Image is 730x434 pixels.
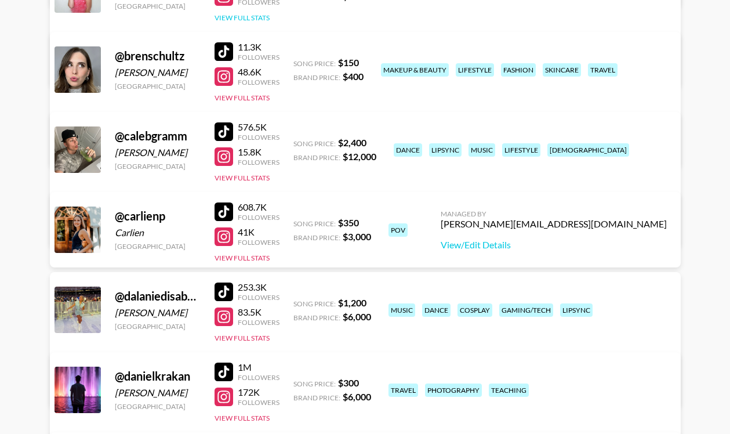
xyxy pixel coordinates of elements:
div: dance [422,303,451,317]
div: lipsync [560,303,593,317]
div: [DEMOGRAPHIC_DATA] [547,143,629,157]
div: @ dalaniedisabato [115,289,201,303]
button: View Full Stats [215,254,270,262]
div: lipsync [429,143,462,157]
strong: $ 300 [338,377,359,388]
button: View Full Stats [215,93,270,102]
div: teaching [489,384,529,397]
span: Song Price: [293,299,336,308]
strong: $ 3,000 [343,231,371,242]
div: cosplay [457,303,492,317]
div: 608.7K [238,201,279,213]
span: Brand Price: [293,153,340,162]
div: [GEOGRAPHIC_DATA] [115,402,201,411]
span: Brand Price: [293,73,340,82]
button: View Full Stats [215,173,270,182]
strong: $ 350 [338,217,359,228]
div: Followers [238,318,279,327]
strong: $ 1,200 [338,297,366,308]
div: Followers [238,238,279,247]
div: photography [425,384,482,397]
div: 11.3K [238,41,279,53]
div: @ danielkrakan [115,369,201,384]
div: [PERSON_NAME][EMAIL_ADDRESS][DOMAIN_NAME] [441,218,667,230]
div: fashion [501,63,536,77]
div: [PERSON_NAME] [115,307,201,319]
div: lifestyle [502,143,540,157]
div: @ carlienp [115,209,201,223]
span: Brand Price: [293,393,340,402]
div: [GEOGRAPHIC_DATA] [115,242,201,251]
div: Followers [238,213,279,222]
span: Song Price: [293,219,336,228]
div: 83.5K [238,306,279,318]
div: 576.5K [238,121,279,133]
div: Followers [238,53,279,62]
strong: $ 6,000 [343,311,371,322]
div: skincare [543,63,581,77]
div: music [468,143,495,157]
div: [PERSON_NAME] [115,387,201,399]
div: [GEOGRAPHIC_DATA] [115,322,201,331]
span: Song Price: [293,139,336,148]
div: Followers [238,373,279,382]
div: Managed By [441,209,667,218]
div: travel [388,384,418,397]
span: Song Price: [293,59,336,68]
a: View/Edit Details [441,239,667,251]
div: music [388,303,415,317]
div: travel [588,63,618,77]
button: View Full Stats [215,334,270,342]
div: Followers [238,133,279,142]
div: Followers [238,293,279,302]
div: lifestyle [456,63,494,77]
div: gaming/tech [499,303,553,317]
div: [PERSON_NAME] [115,67,201,78]
div: makeup & beauty [381,63,449,77]
div: @ calebgramm [115,129,201,143]
strong: $ 150 [338,57,359,68]
div: pov [388,223,408,237]
div: Followers [238,158,279,167]
div: 172K [238,386,279,398]
div: dance [394,143,422,157]
div: 48.6K [238,66,279,78]
div: 15.8K [238,146,279,158]
strong: $ 2,400 [338,137,366,148]
div: 1M [238,361,279,373]
div: [GEOGRAPHIC_DATA] [115,82,201,91]
button: View Full Stats [215,13,270,22]
div: @ brenschultz [115,49,201,63]
div: [GEOGRAPHIC_DATA] [115,162,201,171]
div: 41K [238,226,279,238]
span: Song Price: [293,379,336,388]
span: Brand Price: [293,233,340,242]
div: Followers [238,78,279,86]
div: [GEOGRAPHIC_DATA] [115,2,201,10]
div: 253.3K [238,281,279,293]
strong: $ 6,000 [343,391,371,402]
strong: $ 12,000 [343,151,376,162]
div: Carlien [115,227,201,238]
div: [PERSON_NAME] [115,147,201,158]
button: View Full Stats [215,414,270,422]
strong: $ 400 [343,71,364,82]
span: Brand Price: [293,313,340,322]
div: Followers [238,398,279,407]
